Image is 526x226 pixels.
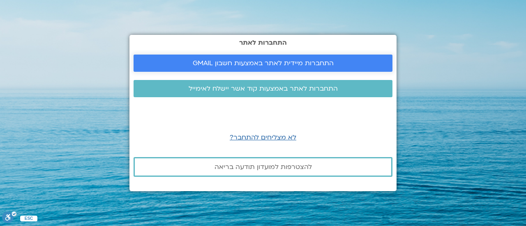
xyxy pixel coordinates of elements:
a: לא מצליחים להתחבר? [230,133,296,142]
a: התחברות לאתר באמצעות קוד אשר יישלח לאימייל [134,80,392,97]
a: התחברות מיידית לאתר באמצעות חשבון GMAIL [134,55,392,72]
span: התחברות מיידית לאתר באמצעות חשבון GMAIL [193,59,334,67]
span: להצטרפות למועדון תודעה בריאה [215,163,312,171]
h2: התחברות לאתר [134,39,392,46]
span: התחברות לאתר באמצעות קוד אשר יישלח לאימייל [189,85,338,92]
a: להצטרפות למועדון תודעה בריאה [134,157,392,177]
